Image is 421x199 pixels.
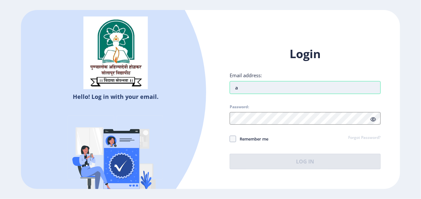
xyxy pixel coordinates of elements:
span: Remember me [236,135,268,143]
img: sulogo.png [83,16,148,89]
button: Log In [230,154,380,169]
h1: Login [230,46,380,62]
input: Email address [230,81,380,94]
label: Password: [230,104,249,110]
label: Email address: [230,72,262,79]
a: Forgot Password? [349,135,381,141]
